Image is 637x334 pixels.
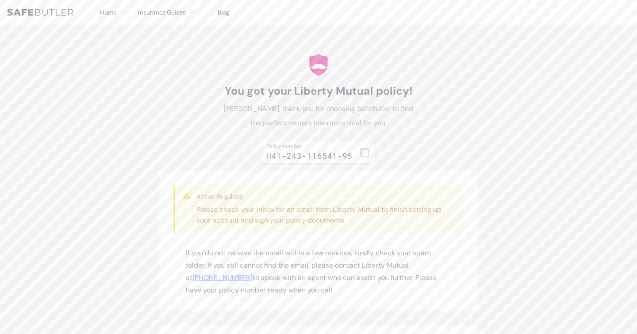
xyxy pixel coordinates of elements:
[218,8,230,16] a: Blog
[266,150,353,162] div: H41-243-116541-95
[219,84,418,98] h1: You got your Liberty Mutual policy!
[7,9,73,16] img: SafeButler Text Logo
[196,204,457,226] p: Please check your inbox for an email from Liberty Mutual to finish setting up your account and si...
[192,273,253,282] a: [PHONE_NUMBER]
[196,192,457,201] h3: Action Required
[219,102,418,130] p: [PERSON_NAME], thank you for choosing SafeButler to find the perfect renters insurance deal for you.
[138,7,196,18] button: Insurance Guides
[266,142,353,150] div: Policy number
[100,8,117,16] a: Home
[186,247,451,296] p: If you do not receive the email within a few minutes, kindly check your spam folder. If you still...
